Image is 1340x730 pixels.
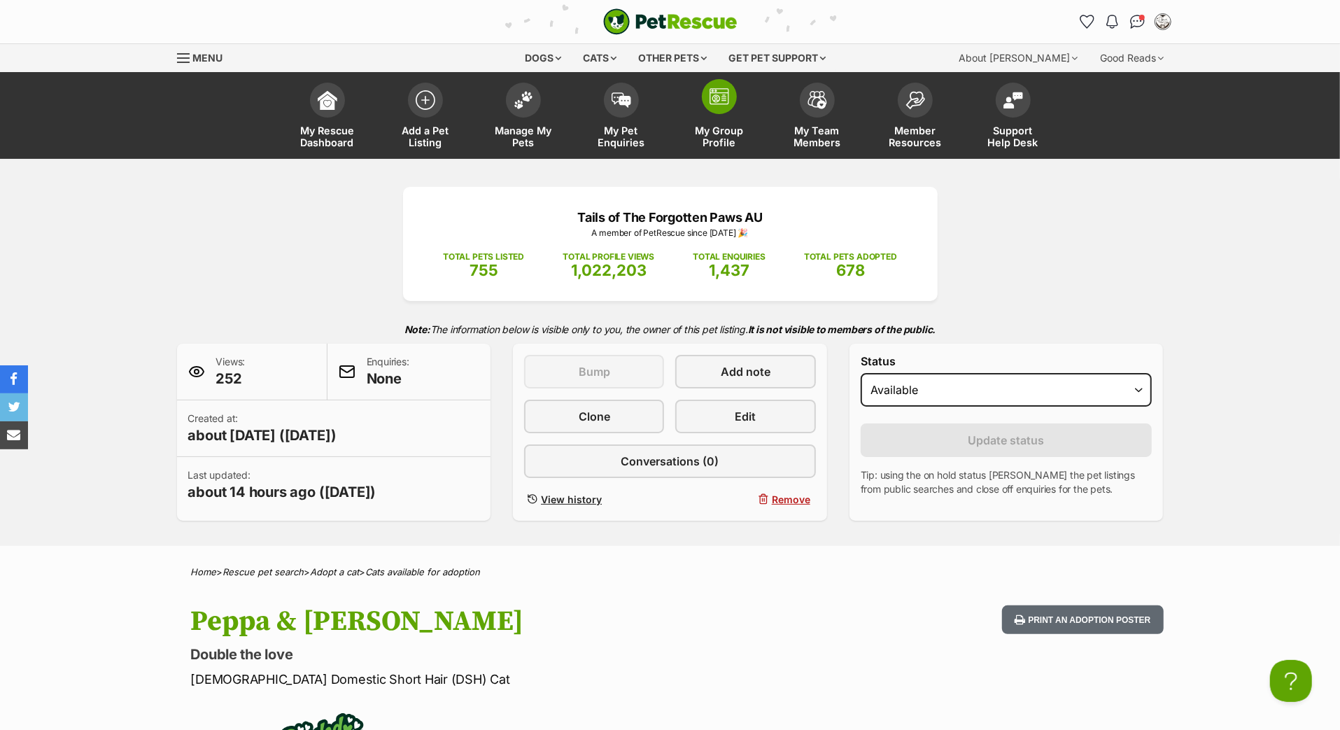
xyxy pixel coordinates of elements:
[709,261,749,279] span: 1,437
[188,412,337,445] p: Created at:
[772,492,810,507] span: Remove
[675,489,815,510] button: Remove
[177,315,1164,344] p: The information below is visible only to you, the owner of this pet listing.
[572,76,670,159] a: My Pet Enquiries
[603,8,738,35] a: PetRescue
[1002,605,1163,634] button: Print an adoption poster
[675,355,815,388] a: Add note
[590,125,653,148] span: My Pet Enquiries
[861,423,1152,457] button: Update status
[1091,44,1174,72] div: Good Reads
[579,408,610,425] span: Clone
[861,355,1152,367] label: Status
[710,88,729,105] img: group-profile-icon-3fa3cf56718a62981997c0bc7e787c4b2cf8bcc04b72c1350f741eb67cf2f40e.svg
[416,90,435,110] img: add-pet-listing-icon-0afa8454b4691262ce3f59096e99ab1cd57d4a30225e0717b998d2c9b9846f56.svg
[804,251,897,263] p: TOTAL PETS ADOPTED
[376,76,474,159] a: Add a Pet Listing
[866,76,964,159] a: Member Resources
[191,566,217,577] a: Home
[404,323,430,335] strong: Note:
[786,125,849,148] span: My Team Members
[1127,10,1149,33] a: Conversations
[735,408,756,425] span: Edit
[748,323,936,335] strong: It is not visible to members of the public.
[193,52,223,64] span: Menu
[278,76,376,159] a: My Rescue Dashboard
[191,670,783,689] p: [DEMOGRAPHIC_DATA] Domestic Short Hair (DSH) Cat
[394,125,457,148] span: Add a Pet Listing
[188,482,376,502] span: about 14 hours ago ([DATE])
[621,453,719,470] span: Conversations (0)
[563,251,654,263] p: TOTAL PROFILE VIEWS
[1003,92,1023,108] img: help-desk-icon-fdf02630f3aa405de69fd3d07c3f3aa587a6932b1a1747fa1d2bba05be0121f9.svg
[1152,10,1174,33] button: My account
[514,91,533,109] img: manage-my-pets-icon-02211641906a0b7f246fdf0571729dbe1e7629f14944591b6c1af311fb30b64b.svg
[424,227,917,239] p: A member of PetRescue since [DATE] 🎉
[1106,15,1117,29] img: notifications-46538b983faf8c2785f20acdc204bb7945ddae34d4c08c2a6579f10ce5e182be.svg
[807,91,827,109] img: team-members-icon-5396bd8760b3fe7c0b43da4ab00e1e3bb1a5d9ba89233759b79545d2d3fc5d0d.svg
[524,355,664,388] button: Bump
[524,444,816,478] a: Conversations (0)
[191,605,783,638] h1: Peppa & [PERSON_NAME]
[721,363,770,380] span: Add note
[223,566,304,577] a: Rescue pet search
[1076,10,1099,33] a: Favourites
[541,492,602,507] span: View history
[861,468,1152,496] p: Tip: using the on hold status [PERSON_NAME] the pet listings from public searches and close off e...
[367,355,409,388] p: Enquiries:
[524,489,664,510] a: View history
[188,468,376,502] p: Last updated:
[156,567,1185,577] div: > > >
[367,369,409,388] span: None
[628,44,717,72] div: Other pets
[318,90,337,110] img: dashboard-icon-eb2f2d2d3e046f16d808141f083e7271f6b2e854fb5c12c21221c1fb7104beca.svg
[968,432,1045,449] span: Update status
[191,645,783,664] p: Double the love
[964,76,1062,159] a: Support Help Desk
[836,261,865,279] span: 678
[474,76,572,159] a: Manage My Pets
[366,566,481,577] a: Cats available for adoption
[311,566,360,577] a: Adopt a cat
[216,355,246,388] p: Views:
[492,125,555,148] span: Manage My Pets
[670,76,768,159] a: My Group Profile
[675,400,815,433] a: Edit
[571,261,647,279] span: 1,022,203
[216,369,246,388] span: 252
[188,426,337,445] span: about [DATE] ([DATE])
[612,92,631,108] img: pet-enquiries-icon-7e3ad2cf08bfb03b45e93fb7055b45f3efa6380592205ae92323e6603595dc1f.svg
[424,208,917,227] p: Tails of The Forgotten Paws AU
[443,251,524,263] p: TOTAL PETS LISTED
[1101,10,1124,33] button: Notifications
[515,44,571,72] div: Dogs
[1130,15,1145,29] img: chat-41dd97257d64d25036548639549fe6c8038ab92f7586957e7f3b1b290dea8141.svg
[177,44,233,69] a: Menu
[524,400,664,433] a: Clone
[470,261,498,279] span: 755
[719,44,835,72] div: Get pet support
[603,8,738,35] img: logo-cat-932fe2b9b8326f06289b0f2fb663e598f794de774fb13d1741a6617ecf9a85b4.svg
[1270,660,1312,702] iframe: Help Scout Beacon - Open
[579,363,610,380] span: Bump
[573,44,626,72] div: Cats
[982,125,1045,148] span: Support Help Desk
[950,44,1088,72] div: About [PERSON_NAME]
[296,125,359,148] span: My Rescue Dashboard
[1076,10,1174,33] ul: Account quick links
[693,251,765,263] p: TOTAL ENQUIRIES
[905,91,925,110] img: member-resources-icon-8e73f808a243e03378d46382f2149f9095a855e16c252ad45f914b54edf8863c.svg
[768,76,866,159] a: My Team Members
[688,125,751,148] span: My Group Profile
[884,125,947,148] span: Member Resources
[1156,15,1170,29] img: Tails of The Forgotten Paws AU profile pic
